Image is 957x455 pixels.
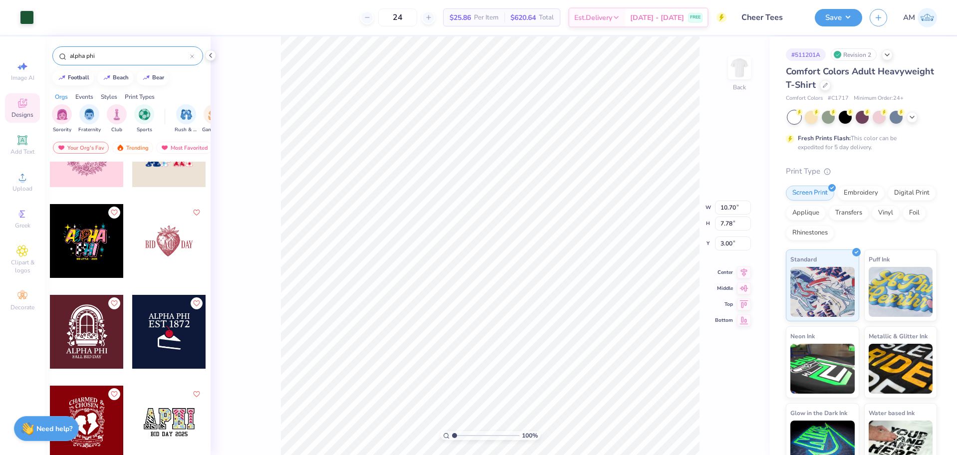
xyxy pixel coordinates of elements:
[175,104,198,134] div: filter for Rush & Bid
[786,166,937,177] div: Print Type
[55,92,68,101] div: Orgs
[798,134,851,142] strong: Fresh Prints Flash:
[181,109,192,120] img: Rush & Bid Image
[175,104,198,134] button: filter button
[152,75,164,80] div: bear
[142,75,150,81] img: trend_line.gif
[10,148,34,156] span: Add Text
[690,14,701,21] span: FREE
[36,424,72,434] strong: Need help?
[903,12,915,23] span: AM
[134,104,154,134] button: filter button
[869,331,928,341] span: Metallic & Glitter Ink
[58,75,66,81] img: trend_line.gif
[69,51,190,61] input: Try "Alpha"
[15,222,30,229] span: Greek
[786,226,834,240] div: Rhinestones
[156,142,213,154] div: Most Favorited
[116,144,124,151] img: trending.gif
[790,267,855,317] img: Standard
[113,75,129,80] div: beach
[10,303,34,311] span: Decorate
[202,104,225,134] div: filter for Game Day
[786,206,826,221] div: Applique
[786,94,823,103] span: Comfort Colors
[715,301,733,308] span: Top
[137,70,169,85] button: bear
[734,7,807,27] input: Untitled Design
[474,12,498,23] span: Per Item
[786,65,934,91] span: Comfort Colors Adult Heavyweight T-Shirt
[52,104,72,134] div: filter for Sorority
[510,12,536,23] span: $620.64
[786,48,826,61] div: # 511201A
[125,92,155,101] div: Print Types
[450,12,471,23] span: $25.86
[107,104,127,134] button: filter button
[191,297,203,309] button: Like
[829,206,869,221] div: Transfers
[11,74,34,82] span: Image AI
[869,267,933,317] img: Puff Ink
[729,58,749,78] img: Back
[139,109,150,120] img: Sports Image
[869,254,890,264] span: Puff Ink
[869,344,933,394] img: Metallic & Glitter Ink
[78,126,101,134] span: Fraternity
[53,126,71,134] span: Sorority
[112,142,153,154] div: Trending
[522,431,538,440] span: 100 %
[869,408,915,418] span: Water based Ink
[715,285,733,292] span: Middle
[539,12,554,23] span: Total
[790,331,815,341] span: Neon Ink
[208,109,220,120] img: Game Day Image
[137,126,152,134] span: Sports
[837,186,885,201] div: Embroidery
[888,186,936,201] div: Digital Print
[56,109,68,120] img: Sorority Image
[75,92,93,101] div: Events
[53,142,109,154] div: Your Org's Fav
[111,109,122,120] img: Club Image
[831,48,877,61] div: Revision 2
[202,126,225,134] span: Game Day
[5,258,40,274] span: Clipart & logos
[872,206,900,221] div: Vinyl
[57,144,65,151] img: most_fav.gif
[630,12,684,23] span: [DATE] - [DATE]
[903,8,937,27] a: AM
[918,8,937,27] img: Arvi Mikhail Parcero
[903,206,926,221] div: Foil
[52,104,72,134] button: filter button
[790,408,847,418] span: Glow in the Dark Ink
[103,75,111,81] img: trend_line.gif
[101,92,117,101] div: Styles
[175,126,198,134] span: Rush & Bid
[378,8,417,26] input: – –
[715,269,733,276] span: Center
[815,9,862,26] button: Save
[161,144,169,151] img: most_fav.gif
[11,111,33,119] span: Designs
[78,104,101,134] button: filter button
[828,94,849,103] span: # C1717
[715,317,733,324] span: Bottom
[107,104,127,134] div: filter for Club
[108,388,120,400] button: Like
[134,104,154,134] div: filter for Sports
[202,104,225,134] button: filter button
[191,388,203,400] button: Like
[790,344,855,394] img: Neon Ink
[786,186,834,201] div: Screen Print
[52,70,94,85] button: football
[108,297,120,309] button: Like
[854,94,904,103] span: Minimum Order: 24 +
[68,75,89,80] div: football
[12,185,32,193] span: Upload
[191,207,203,219] button: Like
[84,109,95,120] img: Fraternity Image
[574,12,612,23] span: Est. Delivery
[790,254,817,264] span: Standard
[97,70,133,85] button: beach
